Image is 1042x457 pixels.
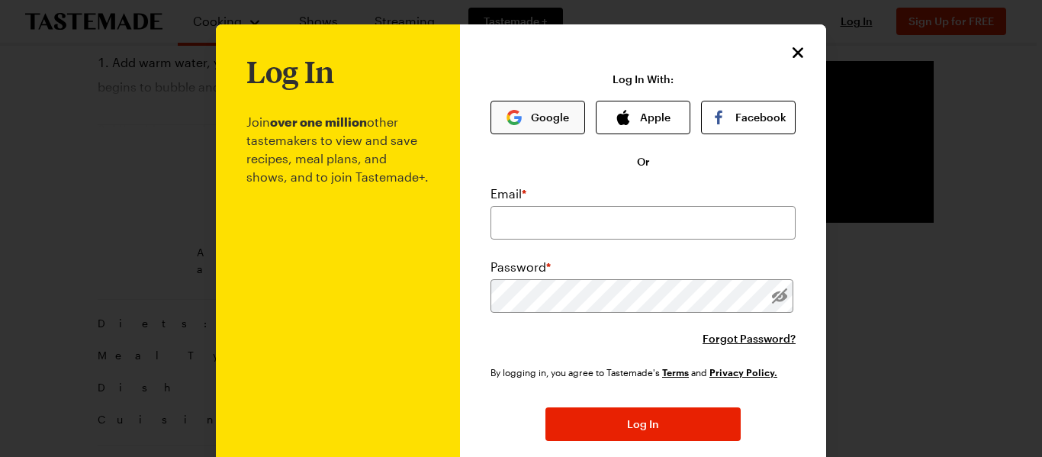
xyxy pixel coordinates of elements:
span: Or [637,154,650,169]
span: Log In [627,417,659,432]
b: over one million [270,114,367,129]
p: Log In With: [613,73,674,85]
label: Password [490,258,551,276]
button: Forgot Password? [703,331,796,346]
a: Tastemade Privacy Policy [709,365,777,378]
a: Tastemade Terms of Service [662,365,689,378]
h1: Log In [246,55,334,89]
button: Facebook [701,101,796,134]
label: Email [490,185,526,203]
button: Close [788,43,808,63]
div: By logging in, you agree to Tastemade's and [490,365,783,380]
button: Log In [545,407,741,441]
button: Google [490,101,585,134]
button: Apple [596,101,690,134]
